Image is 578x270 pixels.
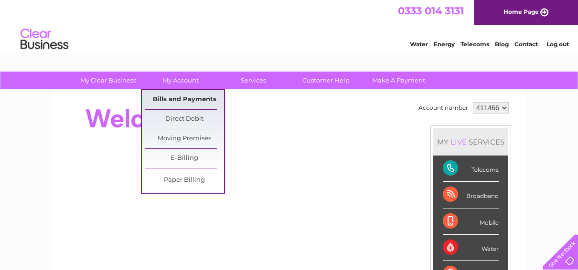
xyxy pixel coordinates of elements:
a: Moving Premises [145,129,224,148]
a: Bills and Payments [145,90,224,109]
a: Make A Payment [359,72,438,89]
a: Energy [434,41,455,48]
a: Contact [514,41,538,48]
a: My Clear Business [69,72,148,89]
a: Direct Debit [145,110,224,129]
div: Telecoms [443,156,499,182]
div: LIVE [449,137,469,146]
a: Blog [495,41,509,48]
a: Customer Help [287,72,365,89]
a: Log out [546,41,569,48]
a: E-Billing [145,149,224,168]
a: 0333 014 3131 [398,5,464,17]
a: Services [214,72,293,89]
div: Water [443,235,499,261]
a: Paper Billing [145,171,224,190]
img: logo.png [20,25,69,54]
div: MY SERVICES [433,128,508,156]
div: Clear Business is a trading name of Verastar Limited (registered in [GEOGRAPHIC_DATA] No. 3667643... [64,5,515,46]
a: Telecoms [460,41,489,48]
a: Water [410,41,428,48]
td: Account number [416,100,471,116]
div: Broadband [443,182,499,208]
a: My Account [141,72,220,89]
div: Mobile [443,208,499,235]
